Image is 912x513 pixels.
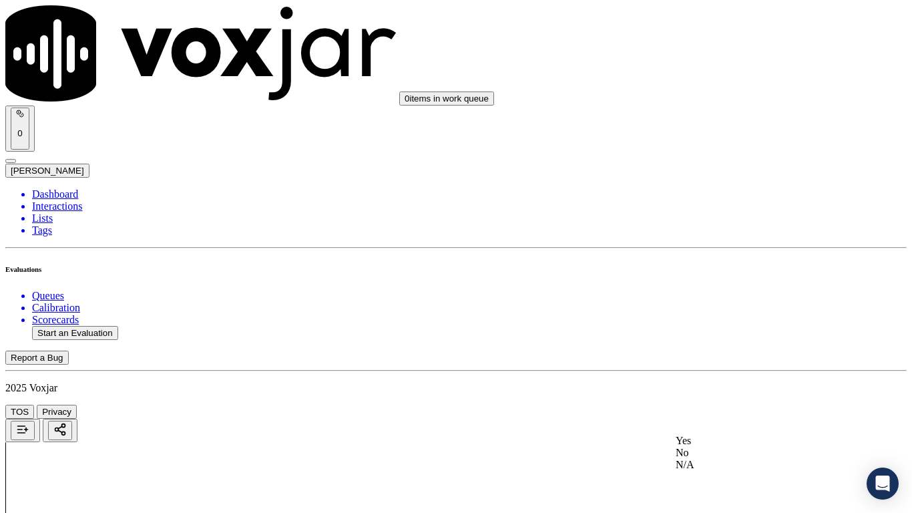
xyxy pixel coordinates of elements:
[32,188,907,200] a: Dashboard
[5,405,34,419] button: TOS
[32,314,907,326] a: Scorecards
[5,265,907,273] h6: Evaluations
[676,435,845,447] div: Yes
[11,108,29,150] button: 0
[32,290,907,302] a: Queues
[867,468,899,500] div: Open Intercom Messenger
[399,92,494,106] button: 0items in work queue
[5,106,35,152] button: 0
[32,200,907,212] a: Interactions
[32,212,907,224] a: Lists
[5,351,69,365] button: Report a Bug
[5,382,907,394] p: 2025 Voxjar
[11,166,84,176] span: [PERSON_NAME]
[16,128,24,138] p: 0
[32,224,907,236] a: Tags
[5,5,397,102] img: voxjar logo
[5,164,89,178] button: [PERSON_NAME]
[32,326,118,340] button: Start an Evaluation
[32,302,907,314] a: Calibration
[37,405,77,419] button: Privacy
